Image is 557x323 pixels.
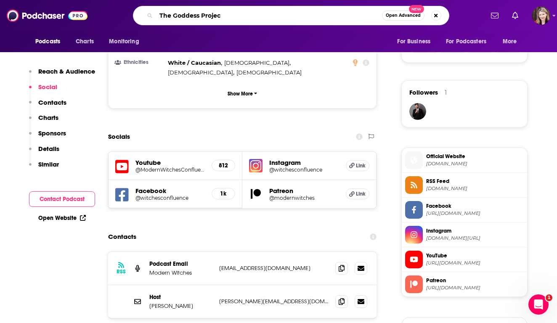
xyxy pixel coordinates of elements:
span: Open Advanced [386,13,421,18]
p: [PERSON_NAME] [149,302,212,310]
span: Podcasts [35,36,60,48]
span: For Podcasters [446,36,486,48]
button: open menu [103,34,150,50]
span: [DEMOGRAPHIC_DATA] [168,69,233,76]
span: [DEMOGRAPHIC_DATA] [224,59,289,66]
a: @ModernWitchesConfluence [135,167,205,173]
a: @modernwitches [269,195,339,201]
span: anchor.fm [426,185,524,192]
span: New [409,5,424,13]
span: White / Caucasian [168,59,221,66]
h5: 1k [219,190,228,197]
span: Instagram [426,227,524,235]
p: Modern Witches [149,269,212,276]
h2: Socials [108,129,130,145]
p: [EMAIL_ADDRESS][DOMAIN_NAME] [219,265,329,272]
a: YouTube[URL][DOMAIN_NAME] [405,251,524,268]
span: Patreon [426,277,524,284]
button: Charts [29,114,58,129]
span: Charts [76,36,94,48]
h5: Youtube [135,159,205,167]
p: Details [38,145,59,153]
span: Facebook [426,202,524,210]
span: https://www.patreon.com/modernwitches [426,285,524,291]
span: More [503,36,517,48]
button: Reach & Audience [29,67,95,83]
button: open menu [391,34,441,50]
button: Show More [115,86,369,101]
a: Show notifications dropdown [509,8,522,23]
button: Details [29,145,59,160]
img: iconImage [249,159,263,172]
p: Social [38,83,57,91]
button: open menu [497,34,528,50]
input: Search podcasts, credits, & more... [156,9,382,22]
span: Link [356,191,366,197]
p: Charts [38,114,58,122]
h5: 812 [219,162,228,169]
span: , [224,58,291,68]
span: 1 [546,294,552,301]
span: , [168,68,234,77]
button: Sponsors [29,129,66,145]
button: Contacts [29,98,66,114]
span: instagram.com/witchesconfluence [426,235,524,241]
h2: Contacts [108,229,136,245]
h5: Instagram [269,159,339,167]
span: Logged in as galaxygirl [532,6,550,25]
p: Contacts [38,98,66,106]
h5: Patreon [269,187,339,195]
p: Reach & Audience [38,67,95,75]
button: Open AdvancedNew [382,11,424,21]
a: Instagram[DOMAIN_NAME][URL] [405,226,524,244]
span: RSS Feed [426,177,524,185]
span: [DEMOGRAPHIC_DATA] [236,69,302,76]
span: For Business [397,36,430,48]
a: Show notifications dropdown [488,8,502,23]
a: Facebook[URL][DOMAIN_NAME] [405,201,524,219]
img: Podchaser - Follow, Share and Rate Podcasts [7,8,88,24]
span: https://www.facebook.com/witchesconfluence [426,210,524,217]
p: [PERSON_NAME][EMAIL_ADDRESS][DOMAIN_NAME] [219,298,329,305]
span: modernwitches.org [426,161,524,167]
span: https://www.youtube.com/@ModernWitchesConfluence [426,260,524,266]
span: Monitoring [109,36,139,48]
button: Contact Podcast [29,191,95,207]
h5: Facebook [135,187,205,195]
a: Official Website[DOMAIN_NAME] [405,151,524,169]
a: @witchesconfluence [135,195,205,201]
span: Followers [409,88,438,96]
a: Charts [70,34,99,50]
p: Similar [38,160,59,168]
div: 1 [445,89,447,96]
span: Link [356,162,366,169]
img: User Profile [532,6,550,25]
a: RSS Feed[DOMAIN_NAME] [405,176,524,194]
div: Search podcasts, credits, & more... [133,6,449,25]
a: @witchesconfluence [269,167,339,173]
button: open menu [29,34,71,50]
p: Sponsors [38,129,66,137]
button: open menu [440,34,499,50]
span: , [168,58,222,68]
a: Patreon[URL][DOMAIN_NAME] [405,275,524,293]
a: Link [346,160,369,171]
p: Host [149,294,212,301]
span: YouTube [426,252,524,259]
iframe: Intercom live chat [528,294,549,315]
button: Social [29,83,57,98]
a: Link [346,188,369,199]
h3: RSS [117,268,126,275]
h3: Ethnicities [115,60,164,65]
button: Show profile menu [532,6,550,25]
img: JohirMia [409,103,426,120]
p: Show More [228,91,253,97]
p: Podcast Email [149,260,212,267]
span: Official Website [426,153,524,160]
